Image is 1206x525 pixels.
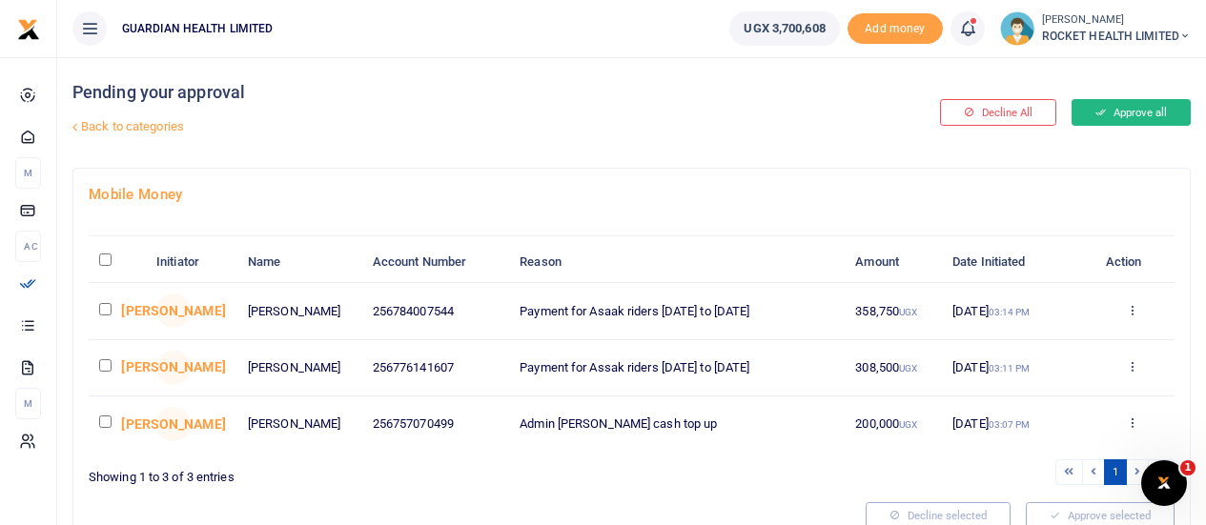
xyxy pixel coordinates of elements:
small: UGX [899,307,917,317]
td: 256776141607 [362,340,509,396]
span: UGX 3,700,608 [744,19,825,38]
td: Admin [PERSON_NAME] cash top up [509,396,845,452]
th: : activate to sort column descending [89,242,146,283]
span: 1 [1180,460,1196,475]
li: M [15,388,41,419]
td: [PERSON_NAME] [237,396,362,452]
td: [PERSON_NAME] [237,340,362,396]
td: 200,000 [845,396,942,452]
td: [DATE] [942,340,1091,396]
td: [PERSON_NAME] [237,283,362,339]
li: Ac [15,231,41,262]
button: Approve all [1072,99,1191,126]
th: Account Number: activate to sort column ascending [362,242,509,283]
a: Back to categories [68,111,813,143]
small: 03:07 PM [989,419,1031,430]
th: Reason: activate to sort column ascending [509,242,845,283]
th: Action: activate to sort column ascending [1091,242,1175,283]
img: profile-user [1000,11,1034,46]
h4: Mobile Money [89,184,1175,205]
li: Toup your wallet [848,13,943,45]
td: 358,750 [845,283,942,339]
th: Date Initiated: activate to sort column ascending [942,242,1091,283]
small: UGX [899,419,917,430]
a: Add money [848,20,943,34]
span: GUARDIAN HEALTH LIMITED [114,20,280,37]
small: 03:14 PM [989,307,1031,317]
th: Initiator: activate to sort column ascending [146,242,237,283]
a: 1 [1104,459,1127,485]
a: UGX 3,700,608 [729,11,839,46]
small: UGX [899,363,917,374]
li: M [15,157,41,189]
td: 256784007544 [362,283,509,339]
h4: Pending your approval [72,82,813,103]
button: Decline All [940,99,1056,126]
td: Payment for Assak riders [DATE] to [DATE] [509,340,845,396]
td: [DATE] [942,283,1091,339]
th: Amount: activate to sort column ascending [845,242,942,283]
td: [DATE] [942,396,1091,452]
span: Add money [848,13,943,45]
th: Name: activate to sort column ascending [237,242,362,283]
small: [PERSON_NAME] [1042,12,1191,29]
li: Wallet ballance [722,11,847,46]
a: profile-user [PERSON_NAME] ROCKET HEALTH LIMITED [1000,11,1191,46]
span: Jessica Asemo [156,293,191,328]
td: Payment for Asaak riders [DATE] to [DATE] [509,283,845,339]
span: ROCKET HEALTH LIMITED [1042,28,1191,45]
img: logo-small [17,18,40,41]
span: Jessica Asemo [156,407,191,441]
span: Jessica Asemo [156,351,191,385]
td: 308,500 [845,340,942,396]
iframe: Intercom live chat [1141,460,1187,506]
a: logo-small logo-large logo-large [17,21,40,35]
td: 256757070499 [362,396,509,452]
small: 03:11 PM [989,363,1031,374]
div: Showing 1 to 3 of 3 entries [89,457,624,487]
